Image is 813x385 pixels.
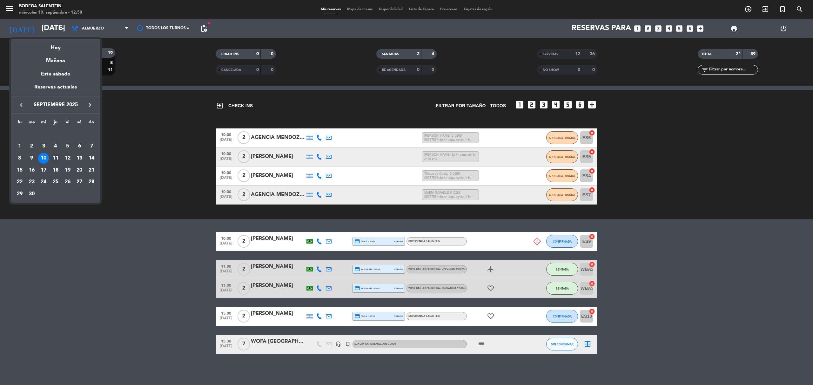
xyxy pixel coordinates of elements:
div: 2 [26,141,37,152]
div: 18 [50,165,61,176]
div: 17 [38,165,49,176]
div: 7 [86,141,97,152]
th: miércoles [37,119,50,128]
span: septiembre 2025 [27,101,84,109]
div: 26 [62,177,73,187]
td: 29 de septiembre de 2025 [14,188,26,200]
th: domingo [85,119,97,128]
div: 28 [86,177,97,187]
div: 6 [74,141,85,152]
td: 17 de septiembre de 2025 [37,164,50,176]
div: Este sábado [11,65,100,83]
div: Hoy [11,39,100,52]
th: lunes [14,119,26,128]
td: 28 de septiembre de 2025 [85,176,97,188]
td: 12 de septiembre de 2025 [62,152,74,164]
td: 18 de septiembre de 2025 [50,164,62,176]
td: 7 de septiembre de 2025 [85,140,97,152]
div: 20 [74,165,85,176]
div: 4 [50,141,61,152]
div: 3 [38,141,49,152]
td: 10 de septiembre de 2025 [37,152,50,164]
div: 25 [50,177,61,187]
div: 14 [86,153,97,164]
i: keyboard_arrow_right [86,101,94,109]
td: 1 de septiembre de 2025 [14,140,26,152]
div: 22 [14,177,25,187]
div: 19 [62,165,73,176]
div: 8 [14,153,25,164]
td: 30 de septiembre de 2025 [26,188,38,200]
div: Reservas actuales [11,83,100,96]
div: 1 [14,141,25,152]
th: martes [26,119,38,128]
td: 4 de septiembre de 2025 [50,140,62,152]
td: 20 de septiembre de 2025 [74,164,86,176]
th: jueves [50,119,62,128]
button: keyboard_arrow_right [84,101,96,109]
td: 3 de septiembre de 2025 [37,140,50,152]
td: 22 de septiembre de 2025 [14,176,26,188]
div: 27 [74,177,85,187]
td: 24 de septiembre de 2025 [37,176,50,188]
div: 30 [26,189,37,199]
td: 11 de septiembre de 2025 [50,152,62,164]
div: 23 [26,177,37,187]
td: 27 de septiembre de 2025 [74,176,86,188]
div: 9 [26,153,37,164]
td: 5 de septiembre de 2025 [62,140,74,152]
div: 16 [26,165,37,176]
td: 13 de septiembre de 2025 [74,152,86,164]
div: 29 [14,189,25,199]
td: 9 de septiembre de 2025 [26,152,38,164]
td: 26 de septiembre de 2025 [62,176,74,188]
th: viernes [62,119,74,128]
div: 5 [62,141,73,152]
td: 25 de septiembre de 2025 [50,176,62,188]
td: 16 de septiembre de 2025 [26,164,38,176]
div: 11 [50,153,61,164]
td: 19 de septiembre de 2025 [62,164,74,176]
div: 21 [86,165,97,176]
td: 6 de septiembre de 2025 [74,140,86,152]
th: sábado [74,119,86,128]
td: 15 de septiembre de 2025 [14,164,26,176]
td: 23 de septiembre de 2025 [26,176,38,188]
div: 12 [62,153,73,164]
div: 24 [38,177,49,187]
td: 8 de septiembre de 2025 [14,152,26,164]
td: 14 de septiembre de 2025 [85,152,97,164]
div: Mañana [11,52,100,65]
div: 15 [14,165,25,176]
td: 21 de septiembre de 2025 [85,164,97,176]
div: 10 [38,153,49,164]
i: keyboard_arrow_left [17,101,25,109]
td: SEP. [14,128,97,140]
button: keyboard_arrow_left [16,101,27,109]
div: 13 [74,153,85,164]
td: 2 de septiembre de 2025 [26,140,38,152]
